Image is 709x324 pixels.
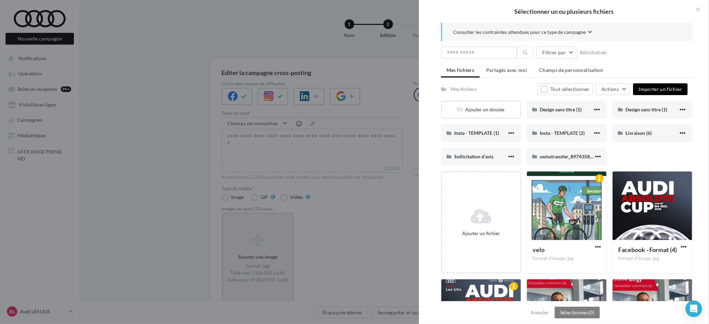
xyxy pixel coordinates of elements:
button: Actions [596,83,630,95]
span: Mes fichiers [447,67,474,73]
button: Réinitialiser [577,48,610,57]
div: Format d'image: jpg [618,256,687,262]
span: Livraison (6) [625,130,652,136]
button: Sélectionner(0) [555,307,600,318]
button: Filtrer par [536,47,577,58]
span: velo [533,246,545,253]
span: Actions [602,86,619,92]
div: Format d'image: jpg [533,256,601,262]
button: Consulter les contraintes attendues pour ce type de campagne [453,28,592,37]
button: Tout sélectionner [538,83,593,95]
button: Annuler [528,308,552,317]
span: Importer un fichier [639,86,682,92]
div: Ajouter un fichier [445,230,517,237]
span: Consulter les contraintes attendues pour ce type de campagne [453,29,586,36]
span: Facebook - Format (4) [618,246,677,253]
div: Mes fichiers [451,86,477,93]
span: Design sans titre (1) [625,107,667,112]
span: Insta - TEMPLATE (2) [540,130,585,136]
span: Design sans titre (1) [540,107,582,112]
span: Insta - TEMPLATE (1) [454,130,499,136]
div: Ajouter un dossier [442,106,520,113]
span: Partagés avec moi [486,67,527,73]
button: Importer un fichier [633,83,688,95]
span: Sollicitation d'avis [454,154,494,159]
div: Open Intercom Messenger [686,300,702,317]
span: swisstransfer_8974358b-caa4-4894-9ad3-cd76bbce0dc9 [540,154,663,159]
h2: Sélectionner un ou plusieurs fichiers [430,8,698,15]
span: Champs de personnalisation [539,67,603,73]
span: (0) [588,309,594,315]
